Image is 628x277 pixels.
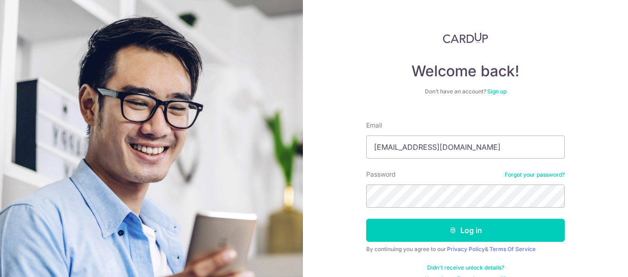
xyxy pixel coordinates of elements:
[489,246,536,252] a: Terms Of Service
[366,121,382,130] label: Email
[447,246,485,252] a: Privacy Policy
[427,264,504,271] a: Didn't receive unlock details?
[443,32,488,43] img: CardUp Logo
[366,170,396,179] label: Password
[366,88,565,95] div: Don’t have an account?
[366,219,565,242] button: Log in
[487,88,507,95] a: Sign up
[505,171,565,179] a: Forgot your password?
[366,246,565,253] div: By continuing you agree to our &
[366,62,565,80] h4: Welcome back!
[366,135,565,159] input: Enter your Email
